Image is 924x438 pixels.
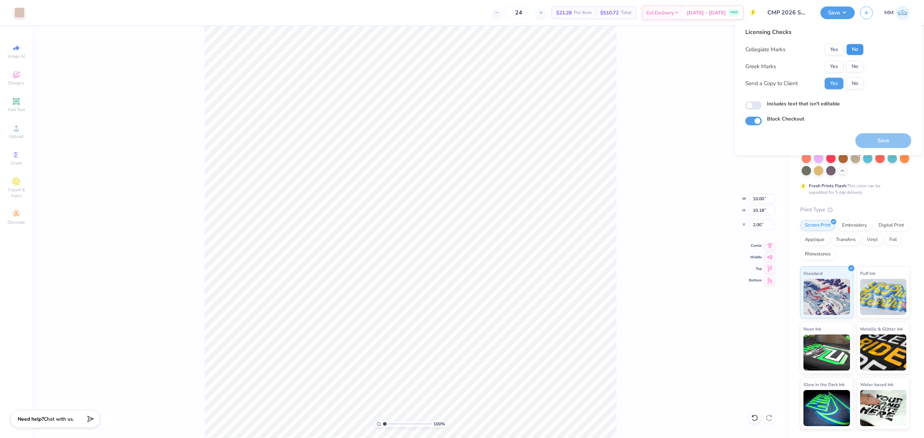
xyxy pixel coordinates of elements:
button: Yes [825,61,844,72]
div: Print Type [800,206,910,214]
button: No [846,78,864,89]
div: Transfers [831,235,860,245]
span: Greek [11,160,22,166]
span: Middle [749,255,762,260]
img: Water based Ink [860,390,907,426]
span: Add Text [8,107,25,113]
span: $21.28 [556,9,572,17]
input: – – [505,6,533,19]
div: This color can be expedited for 5 day delivery. [809,183,898,196]
button: Save [820,6,855,19]
div: Send a Copy to Client [745,79,798,88]
strong: Fresh Prints Flash: [809,183,847,189]
div: Digital Print [874,220,909,231]
a: MM [884,6,910,20]
span: Glow in the Dark Ink [803,381,845,388]
span: Per Item [574,9,592,17]
button: No [846,61,864,72]
img: Standard [803,279,850,315]
img: Glow in the Dark Ink [803,390,850,426]
img: Neon Ink [803,334,850,371]
div: Screen Print [800,220,835,231]
span: $510.72 [600,9,619,17]
button: Yes [825,44,844,55]
span: Water based Ink [860,381,893,388]
button: No [846,44,864,55]
span: Designs [8,80,24,86]
div: Collegiate Marks [745,45,785,54]
span: Total [621,9,632,17]
span: Puff Ink [860,270,875,277]
span: Metallic & Glitter Ink [860,325,903,333]
img: Puff Ink [860,279,907,315]
span: Decorate [8,219,25,225]
img: Mariah Myssa Salurio [895,6,910,20]
div: Licensing Checks [745,28,864,36]
span: Clipart & logos [4,187,29,198]
div: Foil [885,235,902,245]
span: Upload [9,133,23,139]
div: Embroidery [837,220,872,231]
span: Center [749,243,762,248]
span: Chat with us. [44,416,74,422]
div: Applique [800,235,829,245]
img: Metallic & Glitter Ink [860,334,907,371]
div: Vinyl [862,235,882,245]
button: Yes [825,78,844,89]
strong: Need help? [18,416,44,422]
span: Bottom [749,278,762,283]
span: Est. Delivery [646,9,674,17]
label: Block Checkout [767,115,804,123]
label: Includes text that isn't editable [767,100,840,108]
span: [DATE] - [DATE] [687,9,726,17]
span: FREE [730,10,738,15]
span: Standard [803,270,823,277]
span: Image AI [8,53,25,59]
div: Rhinestones [800,249,835,260]
span: 100 % [433,421,445,427]
span: MM [884,9,894,17]
input: Untitled Design [762,5,815,20]
span: Top [749,266,762,271]
div: Greek Marks [745,62,776,71]
span: Neon Ink [803,325,821,333]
